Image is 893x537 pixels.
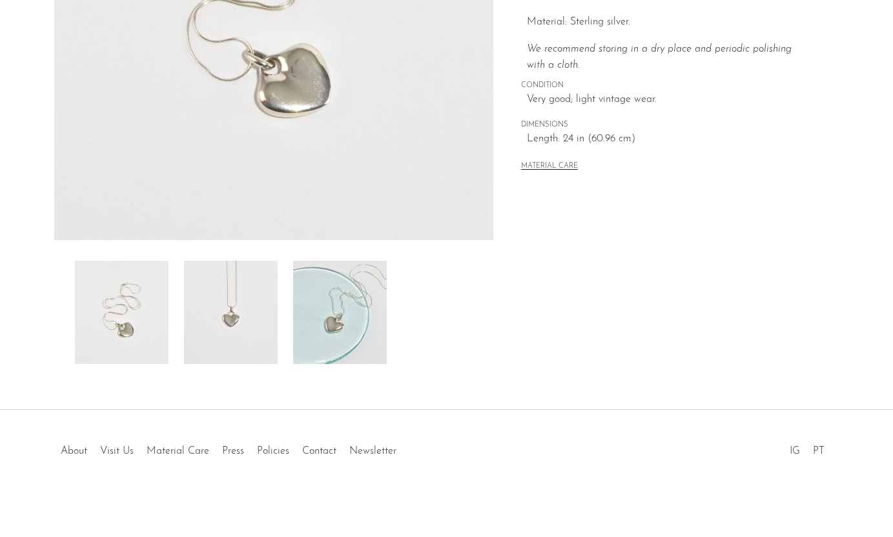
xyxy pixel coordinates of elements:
img: Heart Pendant Necklace [293,261,387,364]
a: Material Care [147,446,209,456]
i: We recommend storing in a dry place and periodic polishing with a cloth. [527,44,792,71]
img: Heart Pendant Necklace [75,261,169,364]
a: Visit Us [100,446,134,456]
button: MATERIAL CARE [521,162,578,172]
a: IG [790,446,800,456]
a: About [61,446,87,456]
span: Very good; light vintage wear. [527,92,812,108]
ul: Quick links [54,436,403,460]
span: CONDITION [521,80,812,92]
span: Length: 24 in (60.96 cm) [527,131,812,148]
a: PT [813,446,825,456]
p: Material: Sterling silver. [527,14,812,31]
span: DIMENSIONS [521,119,812,131]
img: Heart Pendant Necklace [184,261,278,364]
a: Policies [257,446,289,456]
a: Contact [302,446,336,456]
ul: Social Medias [783,436,831,460]
a: Press [222,446,244,456]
